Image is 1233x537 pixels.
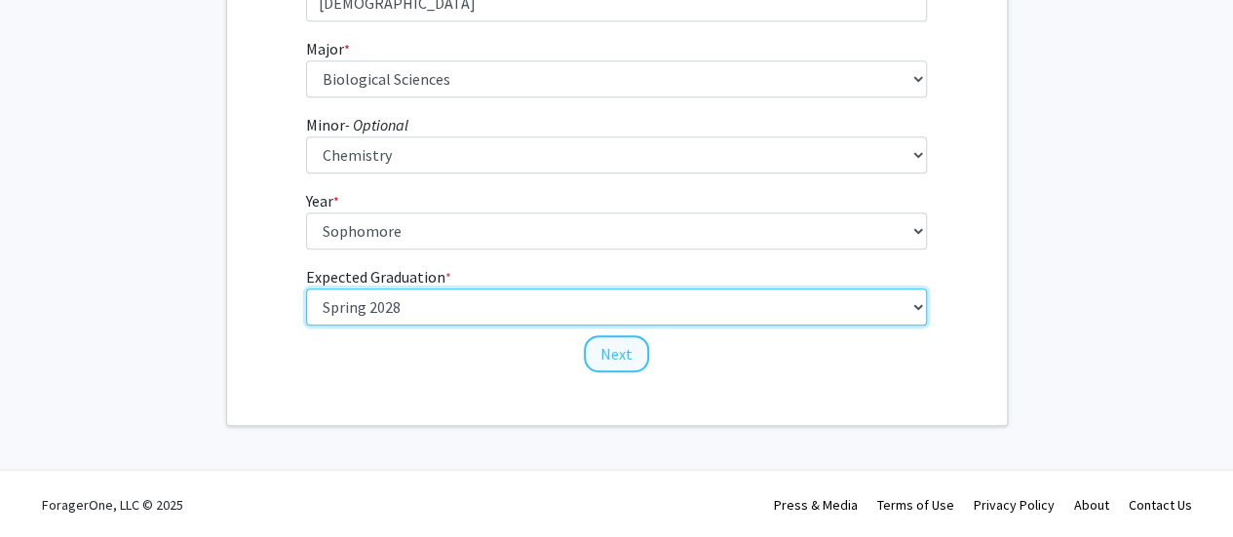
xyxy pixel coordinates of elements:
[774,496,858,514] a: Press & Media
[306,265,451,288] label: Expected Graduation
[877,496,954,514] a: Terms of Use
[1129,496,1192,514] a: Contact Us
[584,335,649,372] button: Next
[306,37,350,60] label: Major
[15,449,83,522] iframe: Chat
[306,189,339,212] label: Year
[1074,496,1109,514] a: About
[345,115,408,134] i: - Optional
[974,496,1055,514] a: Privacy Policy
[306,113,408,136] label: Minor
